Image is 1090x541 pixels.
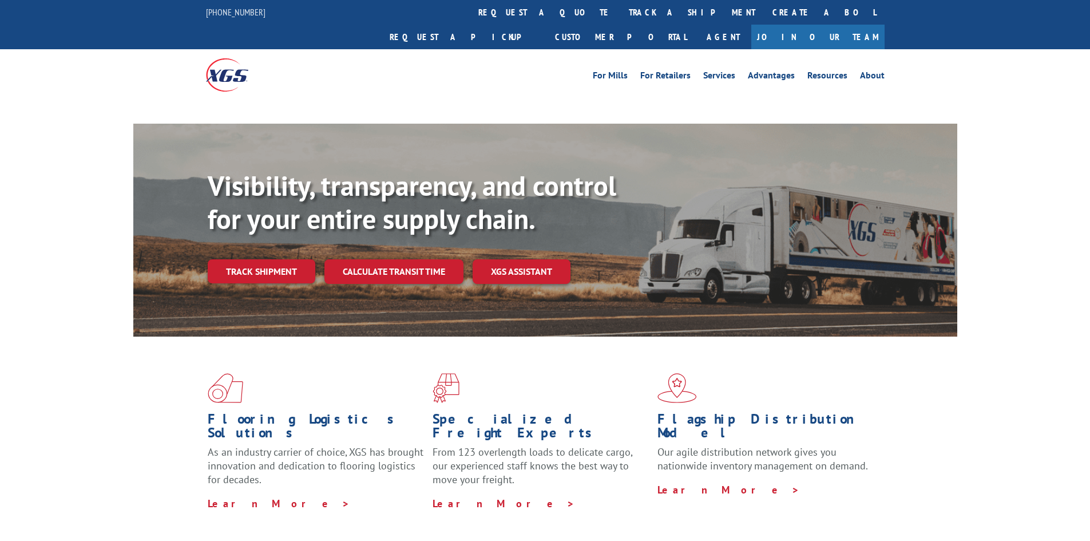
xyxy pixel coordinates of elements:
b: Visibility, transparency, and control for your entire supply chain. [208,168,616,236]
a: Customer Portal [546,25,695,49]
a: For Mills [593,71,628,84]
a: XGS ASSISTANT [473,259,570,284]
a: Track shipment [208,259,315,283]
img: xgs-icon-flagship-distribution-model-red [657,373,697,403]
img: xgs-icon-total-supply-chain-intelligence-red [208,373,243,403]
h1: Flooring Logistics Solutions [208,412,424,445]
a: Learn More > [433,497,575,510]
a: Learn More > [208,497,350,510]
a: Learn More > [657,483,800,496]
a: [PHONE_NUMBER] [206,6,265,18]
a: Request a pickup [381,25,546,49]
a: Calculate transit time [324,259,463,284]
h1: Flagship Distribution Model [657,412,874,445]
span: As an industry carrier of choice, XGS has brought innovation and dedication to flooring logistics... [208,445,423,486]
a: Join Our Team [751,25,885,49]
a: Advantages [748,71,795,84]
a: Resources [807,71,847,84]
p: From 123 overlength loads to delicate cargo, our experienced staff knows the best way to move you... [433,445,649,496]
a: Agent [695,25,751,49]
span: Our agile distribution network gives you nationwide inventory management on demand. [657,445,868,472]
a: For Retailers [640,71,691,84]
img: xgs-icon-focused-on-flooring-red [433,373,459,403]
a: Services [703,71,735,84]
a: About [860,71,885,84]
h1: Specialized Freight Experts [433,412,649,445]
